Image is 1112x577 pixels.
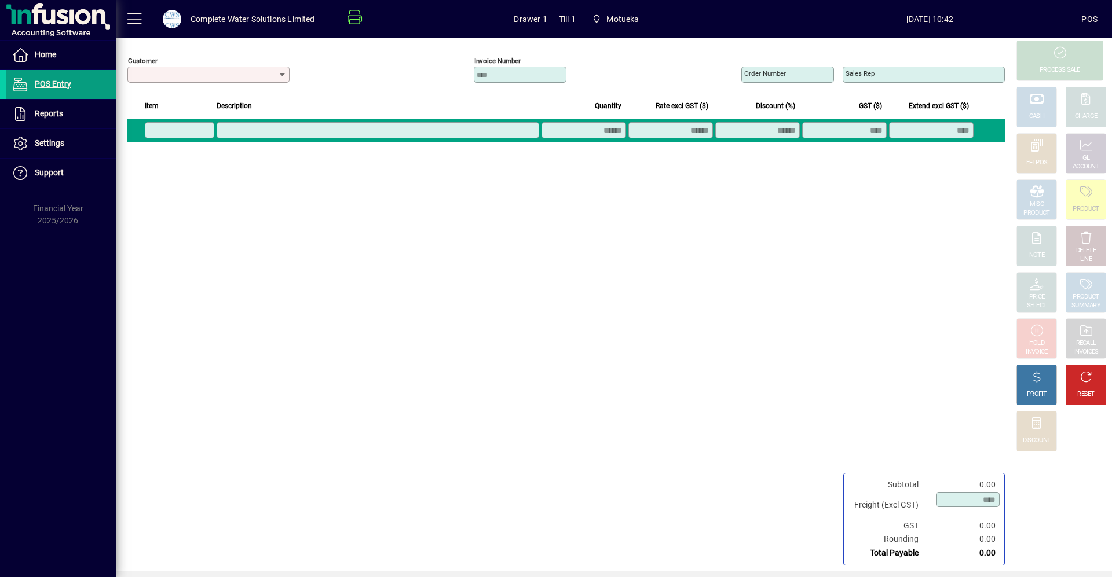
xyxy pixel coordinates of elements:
[6,100,116,128] a: Reports
[6,41,116,69] a: Home
[1073,163,1099,171] div: ACCOUNT
[559,10,576,28] span: Till 1
[35,168,64,177] span: Support
[35,138,64,148] span: Settings
[145,100,159,112] span: Item
[1029,293,1045,302] div: PRICE
[1082,154,1090,163] div: GL
[1027,302,1047,310] div: SELECT
[1030,200,1044,209] div: MISC
[1080,255,1092,264] div: LINE
[191,10,315,28] div: Complete Water Solutions Limited
[1076,247,1096,255] div: DELETE
[1023,436,1051,445] div: DISCOUNT
[35,50,56,59] span: Home
[930,519,1000,532] td: 0.00
[744,69,786,78] mat-label: Order number
[35,79,71,89] span: POS Entry
[1071,302,1100,310] div: SUMMARY
[474,57,521,65] mat-label: Invoice number
[514,10,547,28] span: Drawer 1
[6,159,116,188] a: Support
[1073,348,1098,357] div: INVOICES
[656,100,708,112] span: Rate excl GST ($)
[848,546,930,560] td: Total Payable
[848,519,930,532] td: GST
[848,532,930,546] td: Rounding
[6,129,116,158] a: Settings
[1040,66,1080,75] div: PROCESS SALE
[930,478,1000,491] td: 0.00
[930,546,1000,560] td: 0.00
[153,9,191,30] button: Profile
[846,69,875,78] mat-label: Sales rep
[587,9,644,30] span: Motueka
[848,491,930,519] td: Freight (Excl GST)
[1023,209,1049,218] div: PRODUCT
[1073,205,1099,214] div: PRODUCT
[1026,348,1047,357] div: INVOICE
[1029,112,1044,121] div: CASH
[1075,112,1098,121] div: CHARGE
[1073,293,1099,302] div: PRODUCT
[1029,251,1044,260] div: NOTE
[1077,390,1095,399] div: RESET
[35,109,63,118] span: Reports
[756,100,795,112] span: Discount (%)
[1081,10,1098,28] div: POS
[217,100,252,112] span: Description
[859,100,882,112] span: GST ($)
[778,10,1081,28] span: [DATE] 10:42
[595,100,621,112] span: Quantity
[128,57,158,65] mat-label: Customer
[1026,159,1048,167] div: EFTPOS
[1027,390,1047,399] div: PROFIT
[848,478,930,491] td: Subtotal
[606,10,639,28] span: Motueka
[930,532,1000,546] td: 0.00
[1029,339,1044,348] div: HOLD
[909,100,969,112] span: Extend excl GST ($)
[1076,339,1096,348] div: RECALL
